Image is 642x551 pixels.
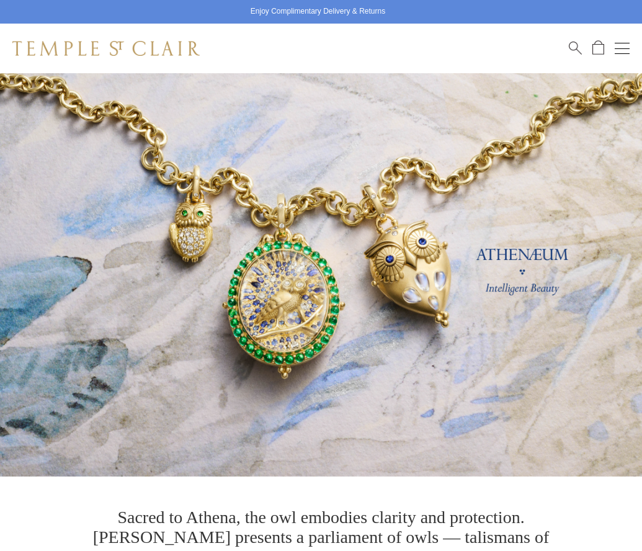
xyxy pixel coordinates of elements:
button: Open navigation [615,41,630,56]
a: Open Shopping Bag [592,40,604,56]
a: Search [569,40,582,56]
p: Enjoy Complimentary Delivery & Returns [251,6,385,18]
img: Temple St. Clair [12,41,200,56]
